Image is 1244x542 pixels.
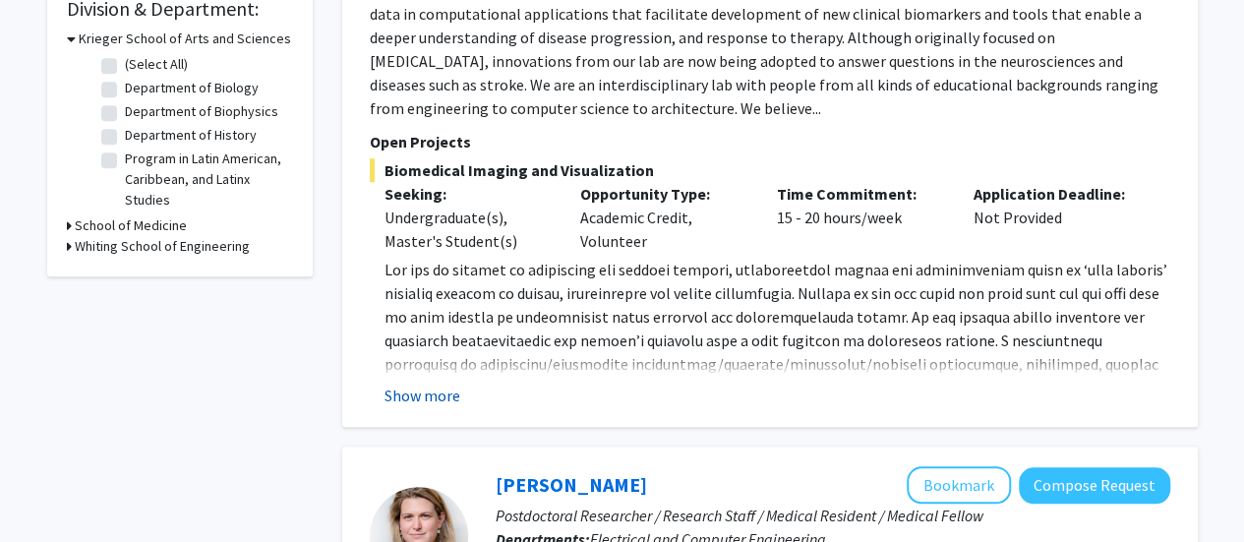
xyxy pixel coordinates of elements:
[79,29,291,49] h3: Krieger School of Arts and Sciences
[125,101,278,122] label: Department of Biophysics
[125,78,259,98] label: Department of Biology
[496,504,1170,527] p: Postdoctoral Researcher / Research Staff / Medical Resident / Medical Fellow
[496,472,647,497] a: [PERSON_NAME]
[125,125,257,146] label: Department of History
[762,182,959,253] div: 15 - 20 hours/week
[580,182,747,206] p: Opportunity Type:
[385,182,552,206] p: Seeking:
[370,130,1170,153] p: Open Projects
[907,466,1011,504] button: Add Moira-Phoebe Huet to Bookmarks
[125,149,288,211] label: Program in Latin American, Caribbean, and Latinx Studies
[974,182,1141,206] p: Application Deadline:
[385,206,552,253] div: Undergraduate(s), Master's Student(s)
[75,236,250,257] h3: Whiting School of Engineering
[565,182,762,253] div: Academic Credit, Volunteer
[125,54,188,75] label: (Select All)
[385,384,460,407] button: Show more
[385,260,1167,492] span: Lor ips do sitamet co adipiscing eli seddoei tempori, utlaboreetdol magnaa eni adminimveniam quis...
[370,158,1170,182] span: Biomedical Imaging and Visualization
[1019,467,1170,504] button: Compose Request to Moira-Phoebe Huet
[15,453,84,527] iframe: Chat
[959,182,1155,253] div: Not Provided
[75,215,187,236] h3: School of Medicine
[777,182,944,206] p: Time Commitment:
